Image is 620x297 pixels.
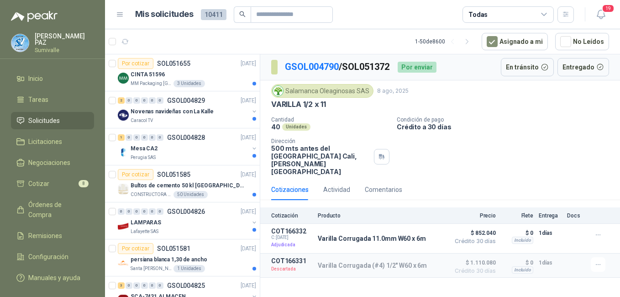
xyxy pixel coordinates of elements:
[271,185,309,195] div: Cotizaciones
[323,185,350,195] div: Actividad
[11,269,94,286] a: Manuales y ayuda
[318,235,426,242] p: Varilla Corrugada 11.0mm W60 x 6m
[539,228,562,239] p: 1 días
[105,165,260,202] a: Por cotizarSOL051585[DATE] Company LogoBultos de cemento 50 kl [GEOGRAPHIC_DATA][PERSON_NAME]CONS...
[318,262,427,269] p: Varilla Corrugada (#4) 1/2" W60 x 6m
[271,144,370,175] p: 500 mts antes del [GEOGRAPHIC_DATA] Cali , [PERSON_NAME][GEOGRAPHIC_DATA]
[365,185,402,195] div: Comentarios
[239,11,246,17] span: search
[131,70,165,79] p: CINTA 51596
[593,6,609,23] button: 19
[118,169,153,180] div: Por cotizar
[118,221,129,232] img: Company Logo
[131,265,172,272] p: Santa [PERSON_NAME]
[118,97,125,104] div: 2
[131,107,213,116] p: Novenas navideñas con La Kalle
[11,227,94,244] a: Remisiones
[149,97,156,104] div: 0
[555,33,609,50] button: No Leídos
[28,95,48,105] span: Tareas
[271,257,312,265] p: COT166331
[468,10,488,20] div: Todas
[11,196,94,223] a: Órdenes de Compra
[482,33,548,50] button: Asignado a mi
[28,158,70,168] span: Negociaciones
[397,123,616,131] p: Crédito a 30 días
[118,73,129,84] img: Company Logo
[157,60,190,67] p: SOL051655
[149,208,156,215] div: 0
[141,282,148,289] div: 0
[271,138,370,144] p: Dirección
[567,212,585,219] p: Docs
[131,255,207,264] p: persiana blanca 1,30 de ancho
[28,252,68,262] span: Configuración
[11,34,29,52] img: Company Logo
[131,191,172,198] p: CONSTRUCTORA GRUPO FIP
[273,86,283,96] img: Company Logo
[118,208,125,215] div: 0
[271,265,312,274] p: Descartada
[557,58,609,76] button: Entregado
[512,237,533,244] div: Incluido
[118,134,125,141] div: 1
[241,59,256,68] p: [DATE]
[28,231,62,241] span: Remisiones
[450,212,496,219] p: Precio
[450,268,496,274] span: Crédito 30 días
[28,179,49,189] span: Cotizar
[415,34,474,49] div: 1 - 50 de 8600
[141,208,148,215] div: 0
[118,258,129,269] img: Company Logo
[11,91,94,108] a: Tareas
[131,218,161,227] p: LAMPARAS
[271,117,389,123] p: Cantidad
[133,282,140,289] div: 0
[131,144,158,153] p: Mesa CA2
[11,133,94,150] a: Licitaciones
[398,62,436,73] div: Por enviar
[105,54,260,91] a: Por cotizarSOL051655[DATE] Company LogoCINTA 51596MM Packaging [GEOGRAPHIC_DATA]3 Unidades
[501,257,533,268] p: $ 0
[285,60,390,74] p: / SOL051372
[271,212,312,219] p: Cotización
[157,245,190,252] p: SOL051581
[173,265,205,272] div: 1 Unidades
[131,80,172,87] p: MM Packaging [GEOGRAPHIC_DATA]
[271,100,326,109] p: VARILLA 1/2 x 11
[501,228,533,239] p: $ 0
[241,281,256,290] p: [DATE]
[285,61,339,72] a: GSOL004790
[126,97,132,104] div: 0
[241,244,256,253] p: [DATE]
[173,80,205,87] div: 3 Unidades
[141,134,148,141] div: 0
[135,8,194,21] h1: Mis solicitudes
[271,84,373,98] div: Salamanca Oleaginosas SAS
[141,97,148,104] div: 0
[11,154,94,171] a: Negociaciones
[167,134,205,141] p: GSOL004828
[201,9,226,20] span: 10411
[28,116,60,126] span: Solicitudes
[118,147,129,158] img: Company Logo
[35,33,94,46] p: [PERSON_NAME] PAZ
[118,184,129,195] img: Company Logo
[241,96,256,105] p: [DATE]
[131,228,158,235] p: Lafayette SAS
[271,240,312,249] p: Adjudicada
[149,134,156,141] div: 0
[157,171,190,178] p: SOL051585
[377,87,409,95] p: 8 ago, 2025
[282,123,310,131] div: Unidades
[118,95,258,124] a: 2 0 0 0 0 0 GSOL004829[DATE] Company LogoNovenas navideñas con La KalleCaracol TV
[28,74,43,84] span: Inicio
[539,212,562,219] p: Entrega
[28,200,85,220] span: Órdenes de Compra
[318,212,445,219] p: Producto
[539,257,562,268] p: 1 días
[501,58,554,76] button: En tránsito
[118,110,129,121] img: Company Logo
[173,191,208,198] div: 50 Unidades
[271,123,280,131] p: 40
